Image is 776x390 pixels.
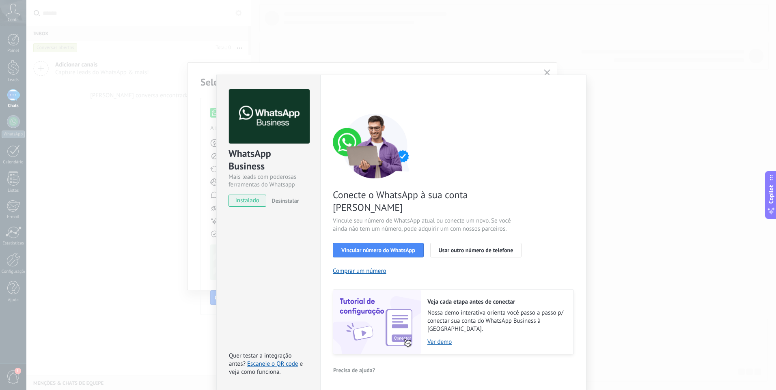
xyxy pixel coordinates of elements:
span: Desinstalar [272,197,299,204]
span: Precisa de ajuda? [333,367,375,373]
div: WhatsApp Business [228,147,308,173]
a: Ver demo [427,338,565,346]
span: instalado [229,195,266,207]
button: Precisa de ajuda? [333,364,375,376]
div: Mais leads com poderosas ferramentas do Whatsapp [228,173,308,189]
span: Quer testar a integração antes? [229,352,291,368]
span: Conecte o WhatsApp à sua conta [PERSON_NAME] [333,189,526,214]
img: logo_main.png [229,89,310,144]
span: Vincular número do WhatsApp [341,247,415,253]
h2: Veja cada etapa antes de conectar [427,298,565,306]
span: Vincule seu número de WhatsApp atual ou conecte um novo. Se você ainda não tem um número, pode ad... [333,217,526,233]
button: Desinstalar [268,195,299,207]
span: Copilot [767,185,775,204]
a: Escaneie o QR code [247,360,298,368]
button: Usar outro número de telefone [430,243,522,257]
span: Nossa demo interativa orienta você passo a passo p/ conectar sua conta do WhatsApp Business à [GE... [427,309,565,333]
button: Vincular número do WhatsApp [333,243,424,257]
span: e veja como funciona. [229,360,303,376]
span: Usar outro número de telefone [439,247,513,253]
button: Comprar um número [333,267,386,275]
img: connect number [333,114,418,178]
